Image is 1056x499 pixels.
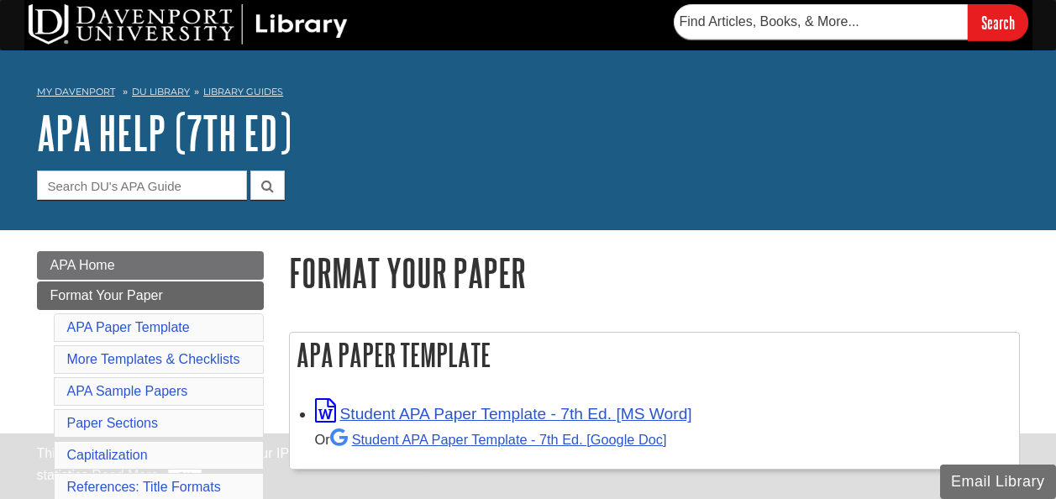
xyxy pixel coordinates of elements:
a: APA Sample Papers [67,384,188,398]
input: Search [968,4,1028,40]
form: Searches DU Library's articles, books, and more [674,4,1028,40]
a: More Templates & Checklists [67,352,240,366]
img: DU Library [29,4,348,45]
a: APA Paper Template [67,320,190,334]
input: Find Articles, Books, & More... [674,4,968,39]
a: References: Title Formats [67,480,221,494]
a: Link opens in new window [315,405,692,423]
a: Format Your Paper [37,281,264,310]
a: Library Guides [203,86,283,97]
span: Format Your Paper [50,288,163,302]
input: Search DU's APA Guide [37,171,247,200]
h2: APA Paper Template [290,333,1019,377]
button: Email Library [940,465,1056,499]
a: APA Home [37,251,264,280]
a: Paper Sections [67,416,159,430]
a: DU Library [132,86,190,97]
a: My Davenport [37,85,115,99]
h1: Format Your Paper [289,251,1020,294]
a: Student APA Paper Template - 7th Ed. [Google Doc] [330,432,667,447]
nav: breadcrumb [37,81,1020,108]
small: Or [315,432,667,447]
a: Capitalization [67,448,148,462]
a: APA Help (7th Ed) [37,107,292,159]
span: APA Home [50,258,115,272]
